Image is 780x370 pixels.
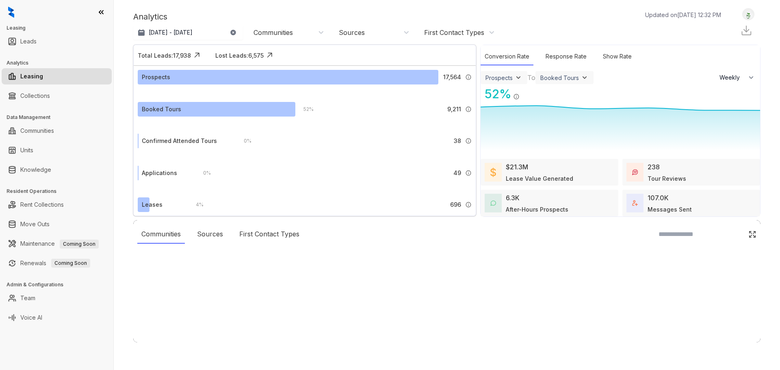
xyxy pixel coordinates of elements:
a: Team [20,290,35,306]
img: Info [465,74,472,80]
li: Leads [2,33,112,50]
div: Loading... [433,330,461,338]
span: 9,211 [447,105,461,114]
div: 4 % [188,200,204,209]
div: Lease Value Generated [506,174,573,183]
button: Weekly [715,70,760,85]
div: Total Leads: 17,938 [138,51,191,60]
div: Lost Leads: 6,575 [215,51,264,60]
li: Maintenance [2,236,112,252]
div: Messages Sent [648,205,692,214]
a: Units [20,142,33,158]
div: Sources [339,28,365,37]
img: AfterHoursConversations [490,200,496,206]
div: Conversion Rate [481,48,533,65]
span: 38 [454,136,461,145]
h3: Analytics [6,59,113,67]
span: 49 [453,169,461,177]
a: Knowledge [20,162,51,178]
div: 0 % [236,136,251,145]
div: Response Rate [542,48,591,65]
a: Leads [20,33,37,50]
p: Updated on [DATE] 12:32 PM [645,11,721,19]
li: Collections [2,88,112,104]
span: 696 [450,200,461,209]
div: Show Rate [599,48,636,65]
a: Communities [20,123,54,139]
h3: Leasing [6,24,113,32]
div: Leases [142,200,162,209]
div: Prospects [142,73,170,82]
img: Info [465,138,472,144]
a: Move Outs [20,216,50,232]
div: Sources [193,225,227,244]
div: Booked Tours [142,105,181,114]
li: Team [2,290,112,306]
div: Communities [137,225,185,244]
img: SearchIcon [731,231,738,238]
div: To [527,73,535,82]
div: Applications [142,169,177,177]
span: Coming Soon [60,240,99,249]
li: Move Outs [2,216,112,232]
div: 52 % [481,85,511,103]
img: LeaseValue [490,167,496,177]
a: Voice AI [20,309,42,326]
div: First Contact Types [235,225,303,244]
div: After-Hours Prospects [506,205,568,214]
img: Info [465,170,472,176]
li: Units [2,142,112,158]
div: Communities [253,28,293,37]
a: Leasing [20,68,43,84]
li: Leasing [2,68,112,84]
div: 0 % [195,169,211,177]
img: Info [465,106,472,113]
a: Rent Collections [20,197,64,213]
button: [DATE] - [DATE] [133,25,243,40]
div: Booked Tours [540,74,579,81]
li: Voice AI [2,309,112,326]
img: TourReviews [632,169,638,175]
h3: Resident Operations [6,188,113,195]
p: [DATE] - [DATE] [149,28,193,37]
img: logo [8,6,14,18]
img: ViewFilterArrow [581,74,589,82]
a: Collections [20,88,50,104]
div: Tour Reviews [648,174,686,183]
span: Weekly [719,74,744,82]
li: Rent Collections [2,197,112,213]
span: Coming Soon [51,259,90,268]
p: Analytics [133,11,167,23]
img: Click Icon [264,49,276,61]
div: 107.0K [648,193,669,203]
a: RenewalsComing Soon [20,255,90,271]
div: Prospects [485,74,513,81]
img: Download [740,24,752,37]
li: Knowledge [2,162,112,178]
span: 17,564 [443,73,461,82]
img: Loader [406,249,487,330]
img: Info [465,201,472,208]
li: Communities [2,123,112,139]
div: First Contact Types [424,28,484,37]
img: Click Icon [520,86,532,98]
div: 6.3K [506,193,520,203]
img: UserAvatar [743,10,754,19]
div: $21.3M [506,162,528,172]
img: Click Icon [748,230,756,238]
h3: Data Management [6,114,113,121]
img: Info [513,93,520,100]
div: Confirmed Attended Tours [142,136,217,145]
div: 52 % [295,105,314,114]
img: Click Icon [191,49,203,61]
li: Renewals [2,255,112,271]
div: 238 [648,162,660,172]
h3: Admin & Configurations [6,281,113,288]
img: TotalFum [632,200,638,206]
img: ViewFilterArrow [514,74,522,82]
